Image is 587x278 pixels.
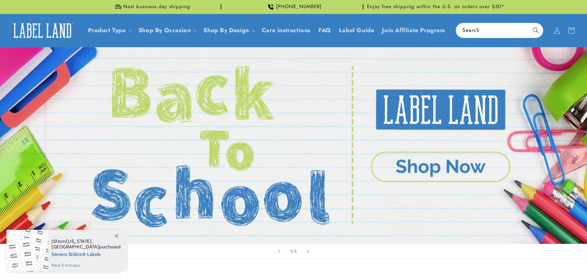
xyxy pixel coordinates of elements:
a: Shop By Design [203,26,249,35]
span: 5 [294,248,297,255]
a: Product Type [88,26,126,35]
span: Shop By Occasion [139,27,191,34]
span: JS [51,238,56,244]
span: Join Affiliate Program [382,27,445,34]
span: 1 [290,248,292,255]
span: from , purchased [51,239,121,250]
button: Previous slide [272,244,286,258]
span: [US_STATE] [66,238,92,244]
span: [PHONE_NUMBER] [276,4,322,10]
a: FAQ [315,23,335,38]
a: Care instructions [258,23,315,38]
summary: Product Type [84,23,135,38]
span: Next business day shipping [123,4,190,10]
span: FAQ [318,27,331,34]
span: [GEOGRAPHIC_DATA] [51,244,99,250]
span: Enjoy free shipping within the U.S. on orders over $50* [367,4,505,10]
a: Label Land [7,18,78,43]
img: Label Land [10,21,75,41]
a: Join Affiliate Program [378,23,449,38]
span: Seniors Stikins® Labels [51,250,121,258]
span: Care instructions [262,27,311,34]
a: Label Guide [335,23,378,38]
button: Next slide [301,244,315,258]
summary: Shop By Occasion [135,23,200,38]
span: / [292,248,294,255]
summary: Shop By Design [199,23,257,38]
span: Label Guide [339,27,374,34]
button: Search [529,23,543,37]
span: hace 5 minutos [51,262,121,268]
